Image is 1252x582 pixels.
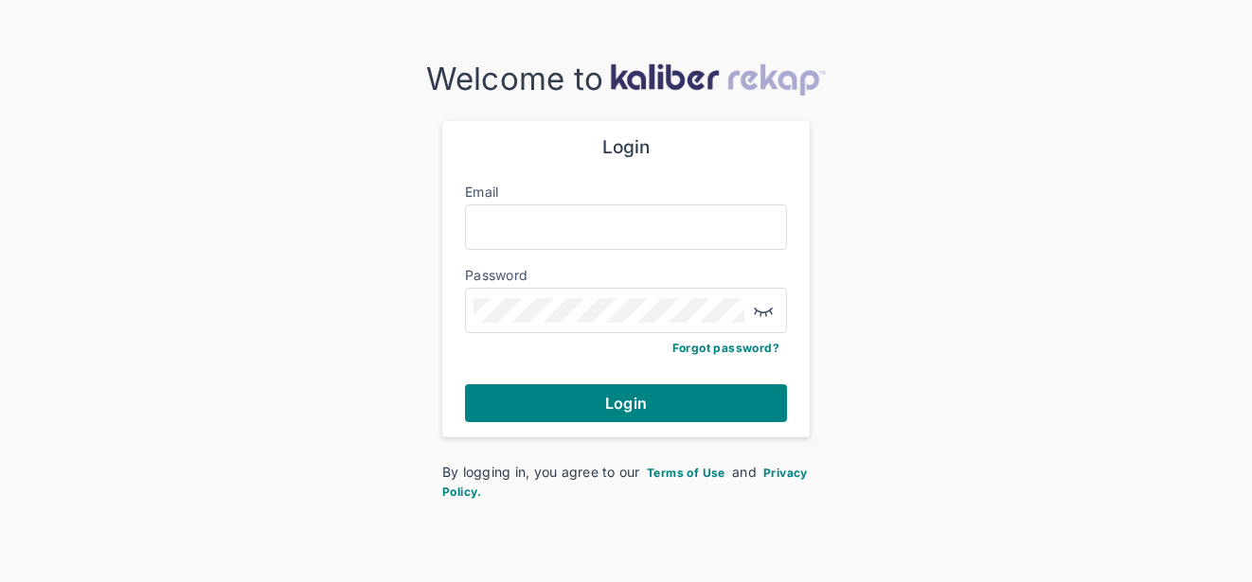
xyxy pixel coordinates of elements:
span: Terms of Use [647,466,725,480]
a: Forgot password? [672,341,779,355]
img: kaliber-logo [610,63,826,96]
a: Privacy Policy. [442,464,808,499]
label: Email [465,184,498,200]
span: Login [605,394,647,413]
a: Terms of Use [644,464,728,480]
label: Password [465,267,528,283]
button: Login [465,384,787,422]
span: Privacy Policy. [442,466,808,499]
div: By logging in, you agree to our and [442,463,810,501]
img: eye-closed.fa43b6e4.svg [752,299,775,322]
div: Login [465,136,787,159]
